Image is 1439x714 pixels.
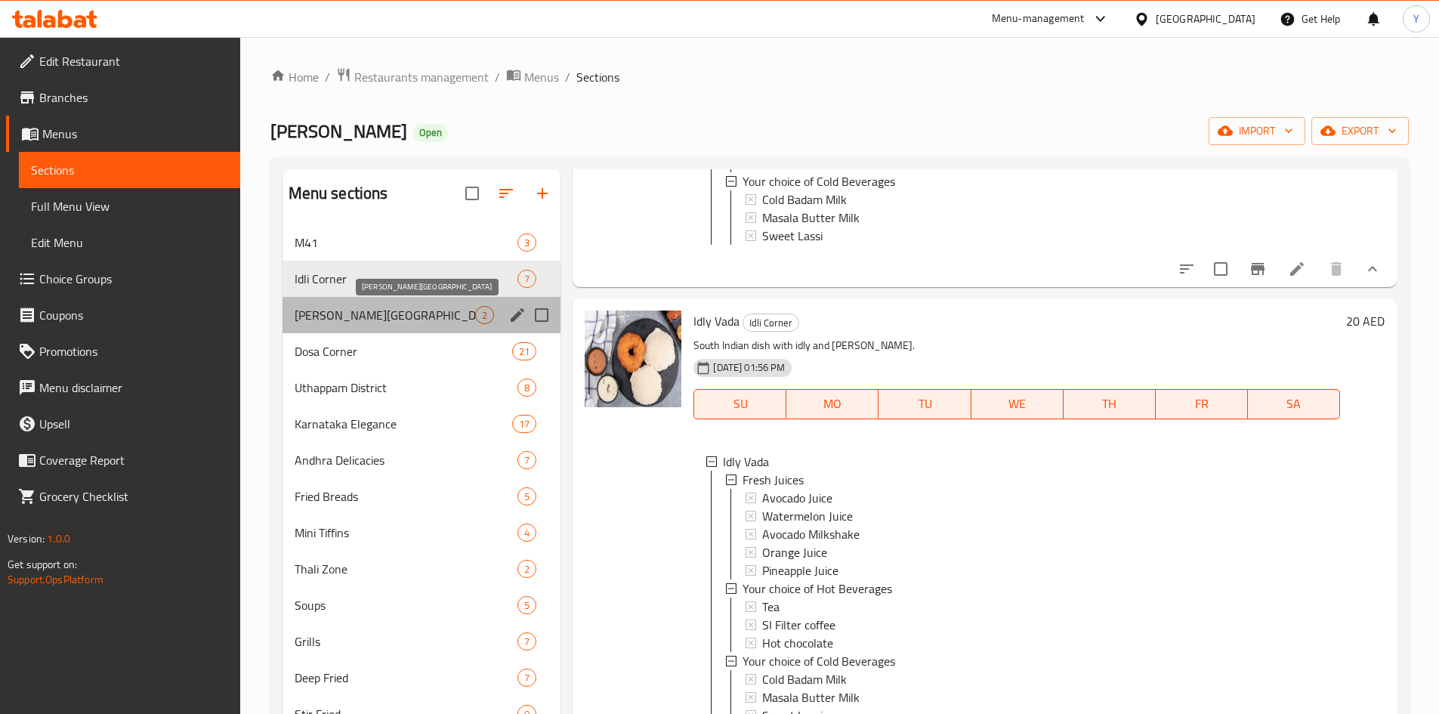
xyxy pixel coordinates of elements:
[295,669,518,687] span: Deep Fried
[6,478,240,515] a: Grocery Checklist
[506,304,529,326] button: edit
[1248,389,1340,419] button: SA
[289,182,388,205] h2: Menu sections
[1413,11,1419,27] span: Y
[283,224,561,261] div: M413
[6,297,240,333] a: Coupons
[518,598,536,613] span: 5
[295,451,518,469] span: Andhra Delicacies
[762,190,847,209] span: Cold Badam Milk
[992,10,1085,28] div: Menu-management
[518,490,536,504] span: 5
[336,67,489,87] a: Restaurants management
[295,379,518,397] div: Uthappam District
[295,342,513,360] span: Dosa Corner
[456,178,488,209] span: Select all sections
[283,515,561,551] div: Mini Tiffins4
[879,389,971,419] button: TU
[723,453,769,471] span: Idly Vada
[6,261,240,297] a: Choice Groups
[475,306,494,324] div: items
[270,67,1409,87] nav: breadcrumb
[6,406,240,442] a: Upsell
[39,342,228,360] span: Promotions
[283,478,561,515] div: Fried Breads5
[518,236,536,250] span: 3
[283,623,561,660] div: Grills7
[495,68,500,86] li: /
[517,451,536,469] div: items
[1323,122,1397,141] span: export
[6,116,240,152] a: Menus
[762,634,833,652] span: Hot chocolate
[585,311,681,407] img: Idly Vada
[8,555,77,574] span: Get support on:
[295,270,518,288] span: Idli Corner
[512,342,536,360] div: items
[518,381,536,395] span: 8
[47,529,70,549] span: 1.0.0
[517,669,536,687] div: items
[31,197,228,215] span: Full Menu View
[295,560,518,578] span: Thali Zone
[19,188,240,224] a: Full Menu View
[295,632,518,651] div: Grills
[295,596,518,614] span: Soups
[39,52,228,70] span: Edit Restaurant
[506,67,559,87] a: Menus
[488,175,524,212] span: Sort sections
[517,487,536,505] div: items
[31,161,228,179] span: Sections
[885,393,965,415] span: TU
[1346,311,1385,332] h6: 20 AED
[524,175,560,212] button: Add section
[517,632,536,651] div: items
[792,393,872,415] span: MO
[283,261,561,297] div: Idli Corner7
[743,314,798,332] span: Idli Corner
[762,688,860,706] span: Masala Butter Milk
[1254,393,1334,415] span: SA
[413,124,448,142] div: Open
[762,670,847,688] span: Cold Badam Milk
[6,369,240,406] a: Menu disclaimer
[6,79,240,116] a: Branches
[295,233,518,252] div: M41
[707,360,791,375] span: [DATE] 01:56 PM
[295,487,518,505] span: Fried Breads
[693,310,740,332] span: Idly Vada
[39,487,228,505] span: Grocery Checklist
[354,68,489,86] span: Restaurants management
[762,525,860,543] span: Avocado Milkshake
[513,417,536,431] span: 17
[1311,117,1409,145] button: export
[1363,260,1382,278] svg: Show Choices
[1240,251,1276,287] button: Branch-specific-item
[1209,117,1305,145] button: import
[295,524,518,542] span: Mini Tiffins
[283,660,561,696] div: Deep Fried7
[565,68,570,86] li: /
[6,442,240,478] a: Coverage Report
[786,389,879,419] button: MO
[8,570,103,589] a: Support.OpsPlatform
[517,270,536,288] div: items
[19,152,240,188] a: Sections
[8,529,45,549] span: Version:
[762,543,827,561] span: Orange Juice
[413,126,448,139] span: Open
[576,68,619,86] span: Sections
[1162,393,1242,415] span: FR
[283,587,561,623] div: Soups5
[295,415,513,433] div: Karnataka Elegance
[517,379,536,397] div: items
[325,68,330,86] li: /
[283,442,561,478] div: Andhra Delicacies7
[283,333,561,369] div: Dosa Corner21
[518,272,536,286] span: 7
[762,561,838,580] span: Pineapple Juice
[1205,253,1237,285] span: Select to update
